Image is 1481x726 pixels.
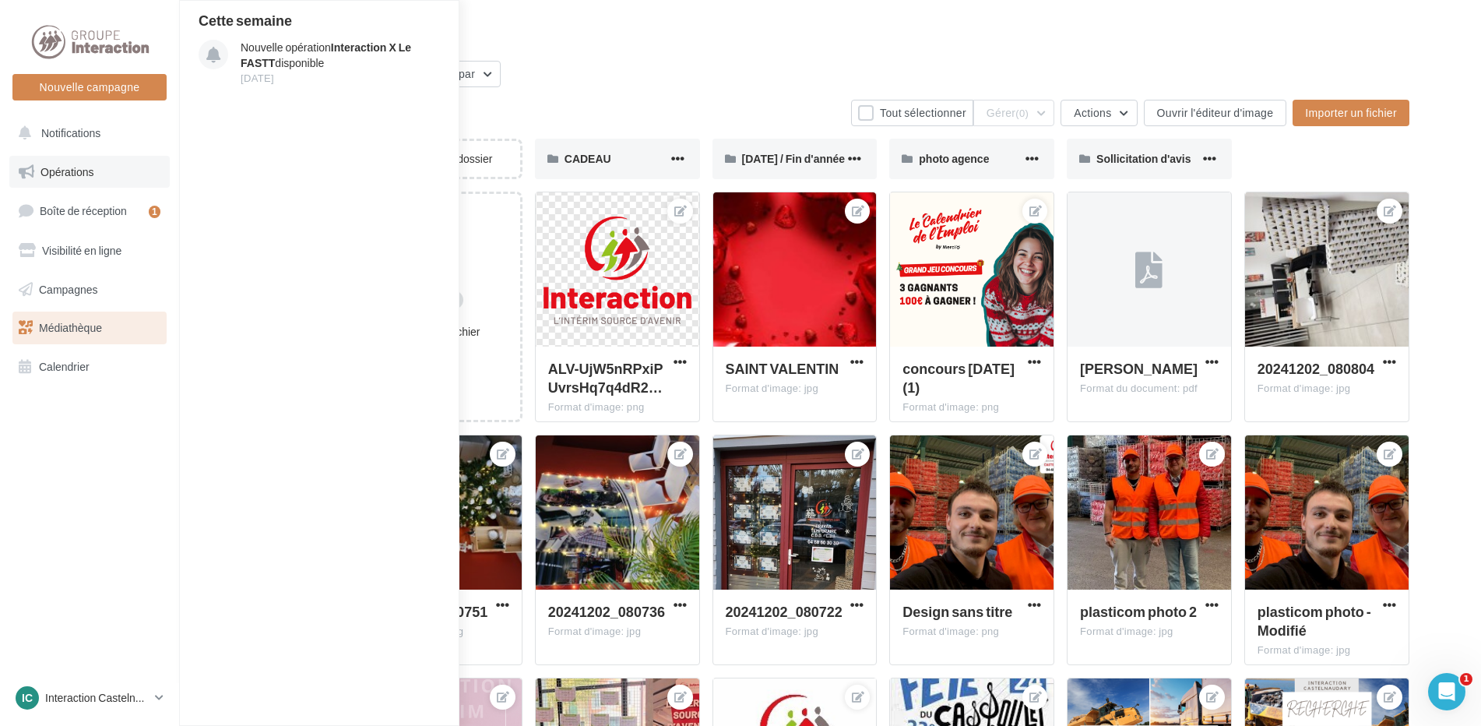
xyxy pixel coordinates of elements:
span: Sollicitation d'avis [1096,152,1191,165]
span: NOEL [1080,360,1198,377]
span: plasticom photo - Modifié [1258,603,1371,639]
iframe: Intercom live chat [1428,673,1465,710]
button: Actions [1061,100,1137,126]
span: Calendrier [39,360,90,373]
div: Format d'image: jpg [1258,382,1396,396]
span: Boîte de réception [40,204,127,217]
a: Opérations [9,156,170,189]
div: Format d'image: png [548,400,687,414]
span: 20241202_080804 [1258,360,1374,377]
span: Opérations [40,165,93,178]
span: Visibilité en ligne [42,244,121,257]
a: Campagnes [9,273,170,306]
div: Format d'image: jpg [726,625,864,639]
span: Design sans titre [902,603,1012,620]
span: IC [22,690,33,706]
a: Calendrier [9,351,170,383]
div: Format d'image: png [902,625,1041,639]
div: Format d'image: jpg [1258,643,1396,657]
div: Format d'image: jpg [548,625,687,639]
div: Format du document: pdf [1080,382,1219,396]
span: (0) [1015,107,1029,119]
button: Gérer(0) [973,100,1054,126]
span: Médiathèque [39,321,102,334]
span: [DATE] / Fin d'année [742,152,846,165]
span: 20241202_080736 [548,603,665,620]
button: Importer un fichier [1293,100,1409,126]
span: 1 [1460,673,1472,685]
span: Notifications [41,126,100,139]
span: ALV-UjW5nRPxiPUvrsHq7q4dR2hteArCf864lCN4y0qHIa17IKqorqQ [548,360,663,396]
a: Visibilité en ligne [9,234,170,267]
button: Tout sélectionner [851,100,973,126]
span: Actions [1074,106,1111,119]
button: Ouvrir l'éditeur d'image [1144,100,1287,126]
span: Importer un fichier [1305,106,1397,119]
span: CADEAU [565,152,611,165]
div: 1 [149,206,160,218]
span: plasticom photo 2 [1080,603,1197,620]
span: concours noel (1) [902,360,1015,396]
div: Médiathèque [198,25,1462,48]
div: Format d'image: png [902,400,1041,414]
button: Notifications [9,117,164,150]
a: Médiathèque [9,312,170,344]
a: IC Interaction Castelnaudary [12,683,167,713]
span: 20241202_080722 [726,603,843,620]
button: Nouvelle campagne [12,74,167,100]
p: Interaction Castelnaudary [45,690,149,706]
a: Boîte de réception1 [9,194,170,227]
span: photo agence [919,152,989,165]
span: SAINT VALENTIN [726,360,839,377]
div: Format d'image: jpg [726,382,864,396]
div: Format d'image: jpg [1080,625,1219,639]
span: Campagnes [39,282,98,295]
